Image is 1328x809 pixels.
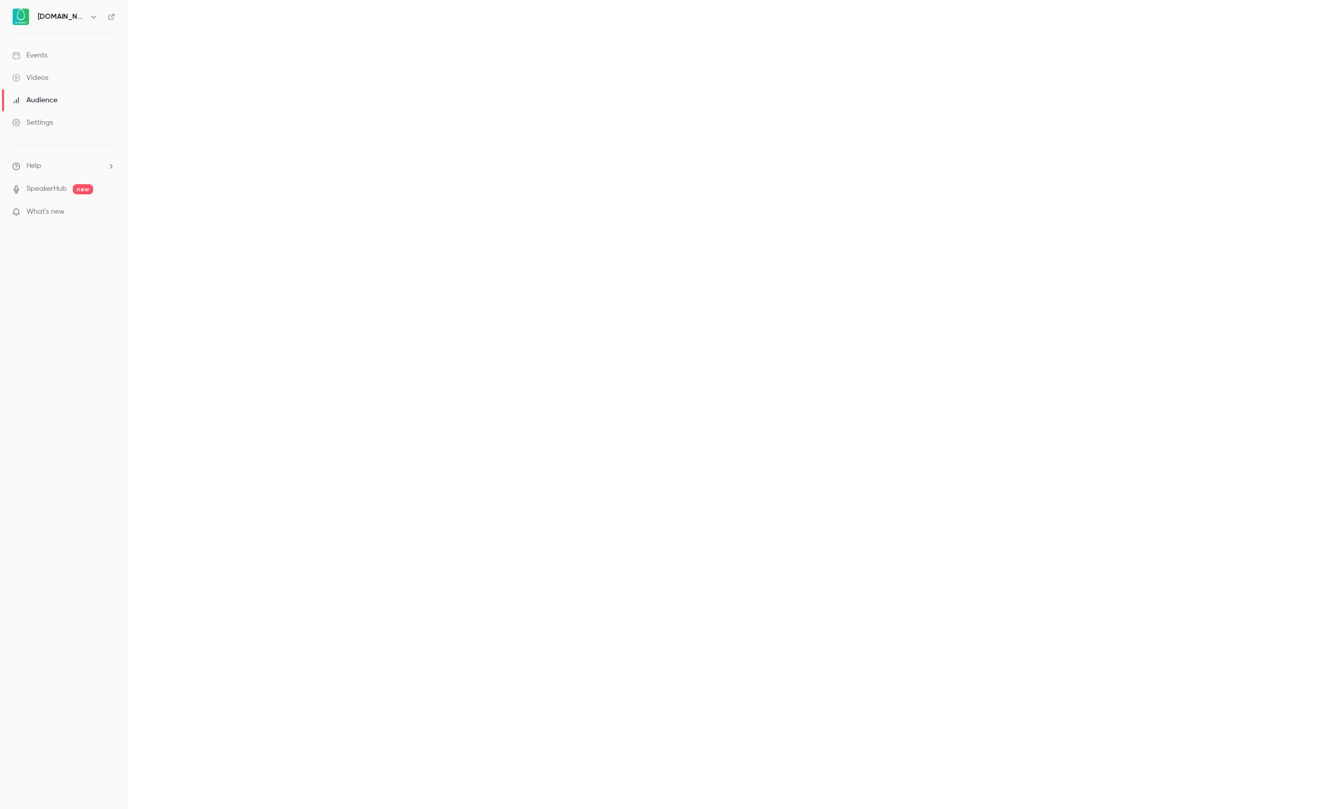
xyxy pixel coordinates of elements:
[12,161,115,171] li: help-dropdown-opener
[73,184,93,194] span: new
[26,161,41,171] span: Help
[12,50,47,61] div: Events
[12,73,48,83] div: Videos
[13,9,29,25] img: Avokaado.io
[26,184,67,194] a: SpeakerHub
[12,118,53,128] div: Settings
[38,12,85,22] h6: [DOMAIN_NAME]
[26,207,65,217] span: What's new
[12,95,57,105] div: Audience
